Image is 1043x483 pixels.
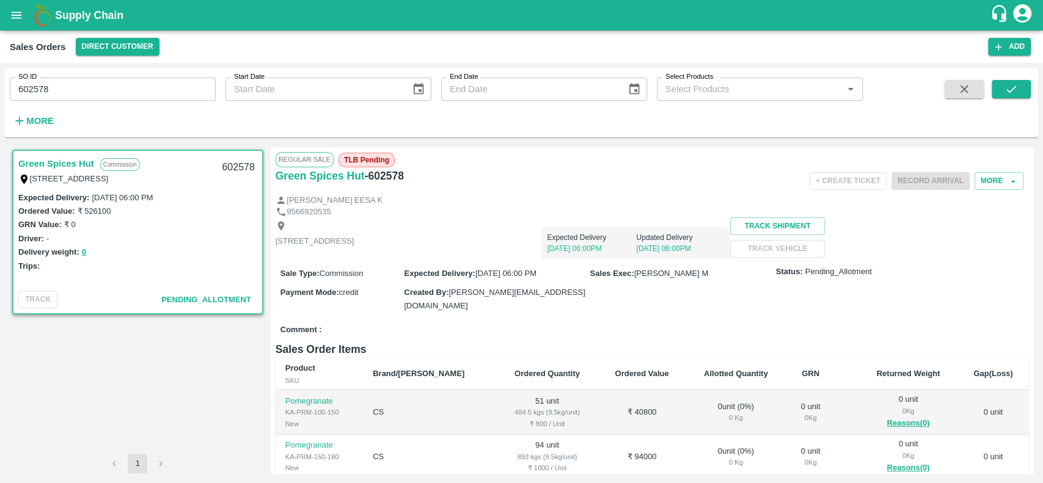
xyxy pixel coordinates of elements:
input: Enter SO ID [10,78,216,101]
input: End Date [441,78,618,101]
div: 0 unit [796,401,825,424]
b: Product [285,363,315,372]
p: Updated Delivery [636,232,725,243]
a: Green Spices Hut [18,156,94,172]
div: 0 unit [868,394,948,430]
label: Comment : [280,324,322,336]
div: 0 Kg [796,412,825,423]
span: TLB Pending [339,153,395,167]
label: SO ID [18,72,37,82]
div: customer-support [990,4,1011,26]
p: 9566920535 [287,206,331,218]
label: [STREET_ADDRESS] [30,174,109,183]
a: Green Spices Hut [276,167,365,184]
td: CS [363,435,496,479]
label: GRN Value: [18,220,62,229]
label: Ordered Value: [18,206,75,216]
td: 94 unit [496,435,598,479]
div: New [285,418,353,429]
b: Ordered Value [615,369,669,378]
b: Allotted Quantity [704,369,768,378]
b: GRN [802,369,819,378]
p: Expected Delivery [547,232,636,243]
p: Pomegranate [285,396,353,407]
label: Created By : [404,288,448,297]
div: 0 Kg [868,450,948,461]
button: Select DC [76,38,159,56]
label: Trips: [18,261,40,271]
b: Brand/[PERSON_NAME] [373,369,464,378]
label: Expected Delivery : [18,193,89,202]
button: Choose date [623,78,646,101]
label: End Date [450,72,478,82]
div: KA-PRM-100-150 [285,407,353,418]
td: 51 unit [496,390,598,435]
a: Supply Chain [55,7,990,24]
button: 0 [82,245,86,260]
div: KA-PRM-150-180 [285,451,353,462]
div: 0 Kg [696,412,777,423]
span: Pending_Allotment [805,266,872,278]
span: Pending_Allotment [161,295,251,304]
b: Ordered Quantity [514,369,580,378]
div: 893 kgs (9.5kg/unit) [506,451,588,462]
label: Payment Mode : [280,288,339,297]
b: Gap(Loss) [973,369,1012,378]
td: 0 unit [958,435,1028,479]
div: 0 unit [796,446,825,468]
span: Regular Sale [276,152,334,167]
span: [PERSON_NAME][EMAIL_ADDRESS][DOMAIN_NAME] [404,288,585,310]
label: Sale Type : [280,269,320,278]
label: Sales Exec : [590,269,634,278]
td: CS [363,390,496,435]
div: Sales Orders [10,39,66,55]
b: Supply Chain [55,9,123,21]
button: Open [843,81,858,97]
div: 0 unit ( 0 %) [696,401,777,424]
input: Select Products [661,81,839,97]
label: Expected Delivery : [404,269,475,278]
p: [STREET_ADDRESS] [276,236,354,247]
h6: - 602578 [365,167,404,184]
button: Choose date [407,78,430,101]
div: ₹ 800 / Unit [506,418,588,429]
label: - [46,234,49,243]
label: Start Date [234,72,265,82]
strong: More [26,116,54,126]
button: Reasons(0) [868,416,948,430]
span: [DATE] 06:00 PM [475,269,536,278]
div: SKU [285,375,353,386]
td: ₹ 94000 [598,435,686,479]
button: Add [988,38,1031,56]
label: [DATE] 06:00 PM [92,193,153,202]
img: logo [31,3,55,27]
label: Status: [776,266,803,278]
p: Commission [100,158,140,171]
span: Commission [320,269,364,278]
label: ₹ 0 [64,220,76,229]
label: ₹ 526100 [77,206,111,216]
button: More [10,111,57,131]
div: 484.5 kgs (9.5kg/unit) [506,407,588,418]
input: Start Date [225,78,402,101]
button: open drawer [2,1,31,29]
div: ₹ 1000 / Unit [506,462,588,473]
label: Delivery weight: [18,247,79,256]
button: Track Shipment [730,217,824,235]
span: credit [339,288,359,297]
button: More [975,172,1023,190]
h6: Sales Order Items [276,341,1028,358]
div: 0 unit ( 0 %) [696,446,777,468]
label: Driver: [18,234,44,243]
td: 0 unit [958,390,1028,435]
span: Please dispatch the trip before ending [891,175,970,185]
p: Pomegranate [285,440,353,451]
span: [PERSON_NAME] M [634,269,708,278]
div: 0 Kg [868,405,948,416]
div: 0 Kg [796,457,825,468]
div: account of current user [1011,2,1033,28]
b: Returned Weight [877,369,940,378]
div: 0 unit [868,438,948,475]
label: Select Products [665,72,713,82]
